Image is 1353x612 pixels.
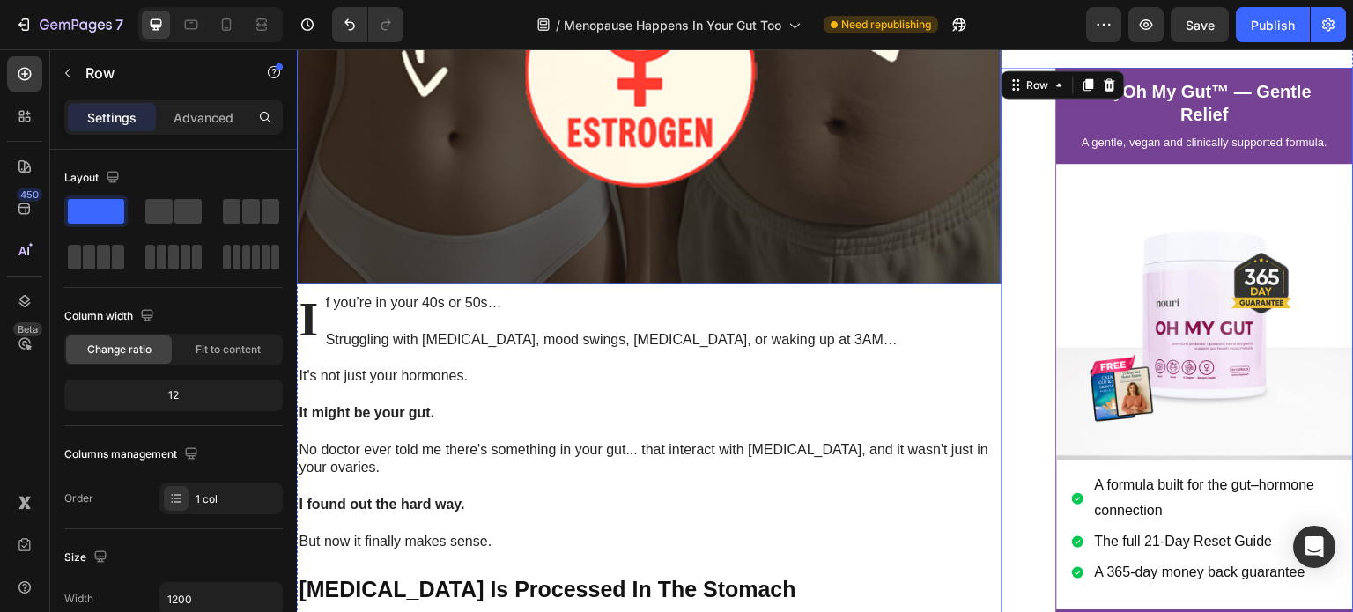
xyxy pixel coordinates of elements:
[17,188,42,202] div: 450
[1236,7,1310,42] button: Publish
[1186,18,1215,33] span: Save
[87,342,152,358] span: Change ratio
[727,27,756,43] div: Row
[68,383,279,408] div: 12
[556,16,560,34] span: /
[87,108,137,127] p: Settings
[64,166,123,190] div: Layout
[332,7,403,42] div: Undo/Redo
[798,511,1039,536] p: A 365-day money back guarantee
[64,546,111,570] div: Size
[196,342,261,358] span: Fit to content
[798,424,1039,475] p: A formula built for the gut–hormone connection
[564,16,781,34] span: Menopause Happens In Your Gut Too
[297,49,1353,612] iframe: Design area
[64,443,202,467] div: Columns management
[115,14,123,35] p: 7
[798,480,1039,505] p: The full 21-Day Reset Guide
[196,491,278,507] div: 1 col
[64,591,93,607] div: Width
[760,114,1056,410] img: gempages_565666101040514198-8d37c192-6f17-4715-9b59-c5870fd80238.jpg
[64,490,93,506] div: Order
[776,86,1040,101] p: A gentle, vegan and clinically supported formula.
[1171,7,1229,42] button: Save
[1293,526,1335,568] div: Open Intercom Messenger
[759,560,1057,600] a: CHECK AVAILABILITY
[64,305,158,328] div: Column width
[174,108,233,127] p: Advanced
[7,7,131,42] button: 7
[13,322,42,336] div: Beta
[841,17,931,33] span: Need republishing
[85,63,235,84] p: Row
[1251,16,1295,34] div: Publish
